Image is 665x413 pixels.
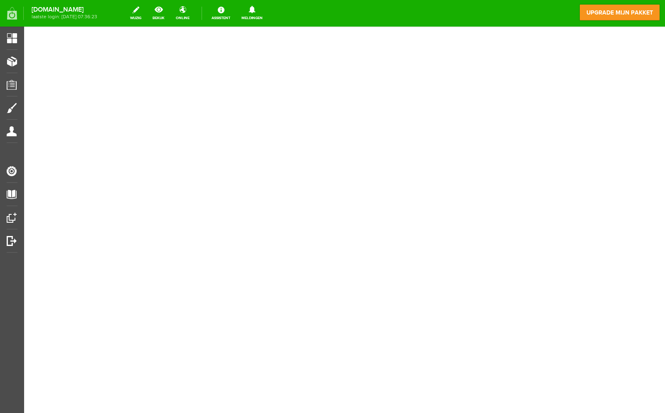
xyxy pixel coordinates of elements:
[32,7,97,12] strong: [DOMAIN_NAME]
[32,15,97,19] span: laatste login: [DATE] 07:36:23
[207,4,235,22] a: Assistent
[171,4,195,22] a: online
[579,4,660,21] a: upgrade mijn pakket
[148,4,170,22] a: bekijk
[236,4,268,22] a: Meldingen
[125,4,146,22] a: wijzig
